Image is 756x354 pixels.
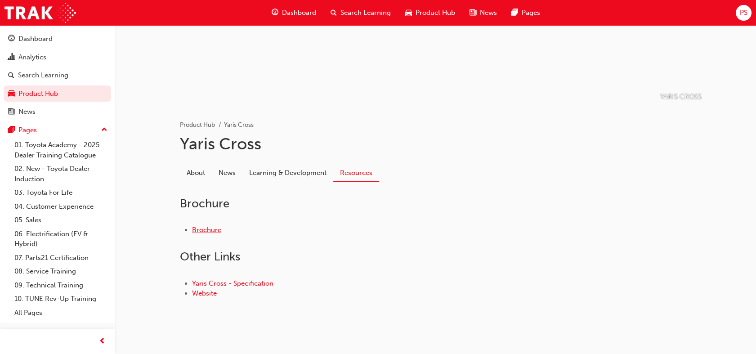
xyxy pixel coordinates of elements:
[740,8,747,18] span: PS
[4,122,111,139] button: Pages
[11,278,111,292] a: 09. Technical Training
[224,120,254,130] li: Yaris Cross
[8,54,15,62] span: chart-icon
[18,107,36,117] div: News
[11,200,111,214] a: 04. Customer Experience
[18,52,46,63] div: Analytics
[405,7,412,18] span: car-icon
[333,164,379,182] a: Resources
[264,4,323,22] a: guage-iconDashboard
[192,226,221,234] a: Brochure
[192,279,273,287] a: Yaris Cross - Specification
[18,125,37,135] div: Pages
[398,4,462,22] a: car-iconProduct Hub
[282,8,316,18] span: Dashboard
[4,3,76,23] img: Trak
[4,31,111,47] a: Dashboard
[4,49,111,66] a: Analytics
[11,162,111,186] a: 02. New - Toyota Dealer Induction
[470,7,476,18] span: news-icon
[323,4,398,22] a: search-iconSearch Learning
[8,126,15,134] span: pages-icon
[331,7,337,18] span: search-icon
[11,251,111,265] a: 07. Parts21 Certification
[180,197,691,211] h2: Brochure
[11,213,111,227] a: 05. Sales
[18,34,53,44] div: Dashboard
[8,90,15,98] span: car-icon
[4,103,111,120] a: News
[180,134,691,154] h1: Yaris Cross
[511,7,518,18] span: pages-icon
[4,29,111,122] button: DashboardAnalyticsSearch LearningProduct HubNews
[180,250,691,264] h2: Other Links
[522,8,540,18] span: Pages
[4,85,111,102] a: Product Hub
[11,186,111,200] a: 03. Toyota For Life
[8,35,15,43] span: guage-icon
[272,7,278,18] span: guage-icon
[462,4,504,22] a: news-iconNews
[416,8,455,18] span: Product Hub
[180,121,215,129] a: Product Hub
[242,164,333,181] a: Learning & Development
[99,336,106,347] span: prev-icon
[18,70,68,81] div: Search Learning
[8,108,15,116] span: news-icon
[212,164,242,181] a: News
[180,164,212,181] a: About
[8,72,14,80] span: search-icon
[11,138,111,162] a: 01. Toyota Academy - 2025 Dealer Training Catalogue
[192,289,217,297] a: Website
[101,124,107,136] span: up-icon
[11,264,111,278] a: 08. Service Training
[11,227,111,251] a: 06. Electrification (EV & Hybrid)
[11,292,111,306] a: 10. TUNE Rev-Up Training
[736,5,752,21] button: PS
[504,4,547,22] a: pages-iconPages
[340,8,391,18] span: Search Learning
[11,306,111,320] a: All Pages
[4,67,111,84] a: Search Learning
[660,92,702,102] p: YARIS CROSS
[480,8,497,18] span: News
